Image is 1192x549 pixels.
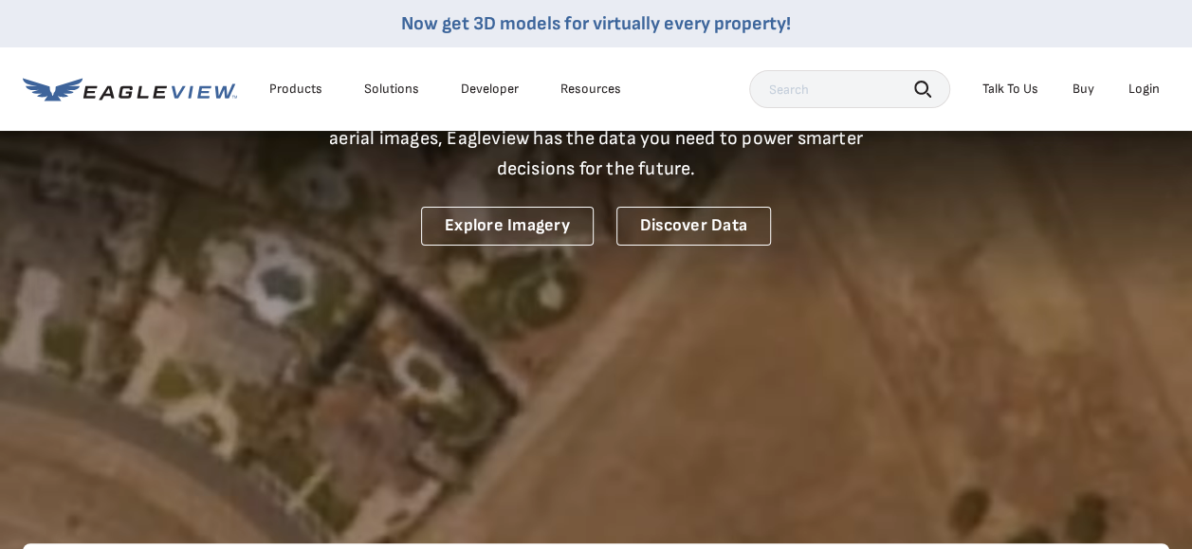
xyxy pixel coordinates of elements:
[401,12,791,35] a: Now get 3D models for virtually every property!
[461,81,519,98] a: Developer
[982,81,1038,98] div: Talk To Us
[560,81,621,98] div: Resources
[421,207,594,246] a: Explore Imagery
[749,70,950,108] input: Search
[616,207,771,246] a: Discover Data
[306,93,887,184] p: A new era starts here. Built on more than 3.5 billion high-resolution aerial images, Eagleview ha...
[1128,81,1160,98] div: Login
[269,81,322,98] div: Products
[1073,81,1094,98] a: Buy
[364,81,419,98] div: Solutions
